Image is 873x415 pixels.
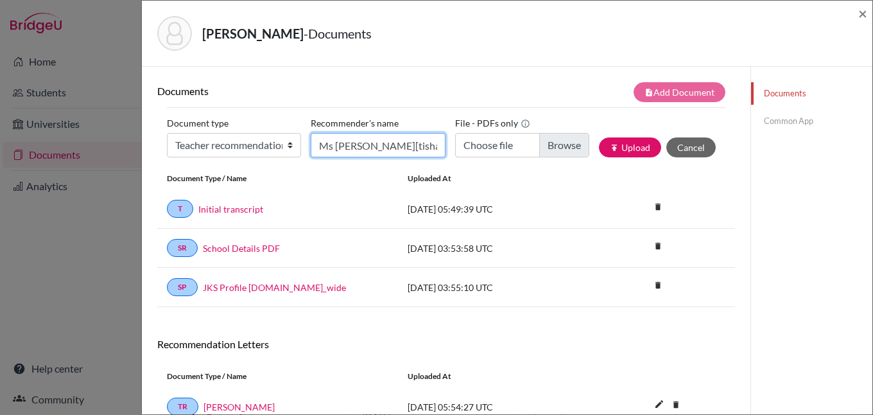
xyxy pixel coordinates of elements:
a: School Details PDF [203,242,280,255]
i: publish [610,143,619,152]
div: [DATE] 05:49:39 UTC [398,202,591,216]
a: T [167,200,193,218]
button: edit [648,396,670,415]
div: Uploaded at [398,173,591,184]
h6: Documents [157,85,446,97]
i: delete [648,197,668,216]
a: Documents [751,82,872,105]
a: SP [167,278,198,296]
strong: [PERSON_NAME] [202,26,304,41]
div: Document Type / Name [157,371,398,382]
a: delete [648,199,668,216]
div: [DATE] 03:53:58 UTC [398,242,591,255]
span: - Documents [304,26,372,41]
a: JKS Profile [DOMAIN_NAME]_wide [203,281,346,294]
a: delete [666,397,686,414]
button: Close [858,6,867,21]
a: [PERSON_NAME] [203,400,275,414]
label: File - PDFs only [455,113,530,133]
i: edit [649,394,670,414]
label: Recommender's name [311,113,399,133]
i: delete [648,236,668,256]
i: delete [648,276,668,295]
button: publishUpload [599,137,661,157]
a: delete [648,278,668,295]
i: delete [666,395,686,414]
a: delete [648,238,668,256]
button: note_addAdd Document [634,82,725,102]
button: Cancel [666,137,716,157]
a: SR [167,239,198,257]
div: [DATE] 03:55:10 UTC [398,281,591,294]
label: Document type [167,113,229,133]
a: Initial transcript [198,202,263,216]
a: Common App [751,110,872,132]
h6: Recommendation Letters [157,338,735,350]
i: note_add [644,88,653,97]
div: Document Type / Name [157,173,398,184]
span: × [858,4,867,22]
div: Uploaded at [398,371,591,382]
span: [DATE] 05:54:27 UTC [408,402,493,412]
